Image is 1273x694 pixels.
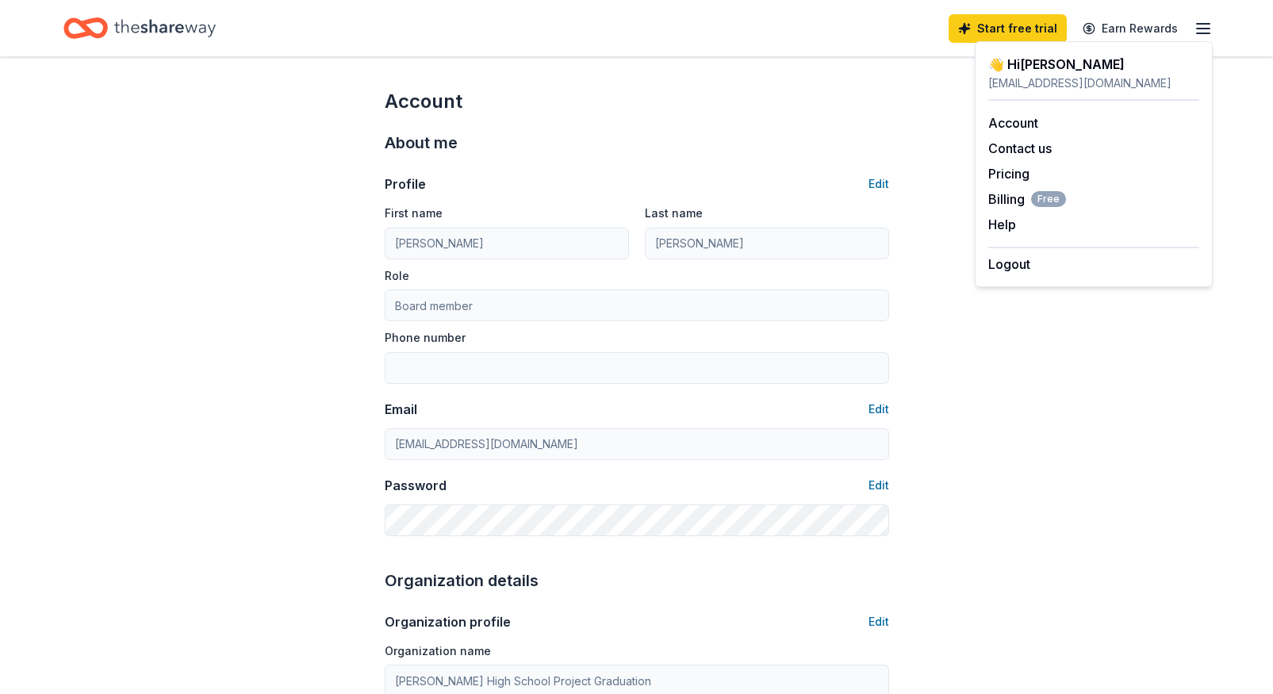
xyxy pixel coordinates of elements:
[385,89,889,114] div: Account
[63,10,216,47] a: Home
[385,205,443,221] label: First name
[868,400,889,419] button: Edit
[988,190,1066,209] span: Billing
[988,139,1052,158] button: Contact us
[385,568,889,593] div: Organization details
[988,74,1199,93] div: [EMAIL_ADDRESS][DOMAIN_NAME]
[868,612,889,631] button: Edit
[385,174,426,194] div: Profile
[988,190,1066,209] button: BillingFree
[949,14,1067,43] a: Start free trial
[385,130,889,155] div: About me
[988,166,1030,182] a: Pricing
[988,55,1199,74] div: 👋 Hi [PERSON_NAME]
[988,115,1038,131] a: Account
[868,476,889,495] button: Edit
[385,330,466,346] label: Phone number
[385,476,447,495] div: Password
[988,255,1030,274] button: Logout
[645,205,703,221] label: Last name
[1031,191,1066,207] span: Free
[1073,14,1187,43] a: Earn Rewards
[385,400,417,419] div: Email
[385,612,511,631] div: Organization profile
[385,268,409,284] label: Role
[385,643,491,659] label: Organization name
[868,174,889,194] button: Edit
[988,215,1016,234] button: Help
